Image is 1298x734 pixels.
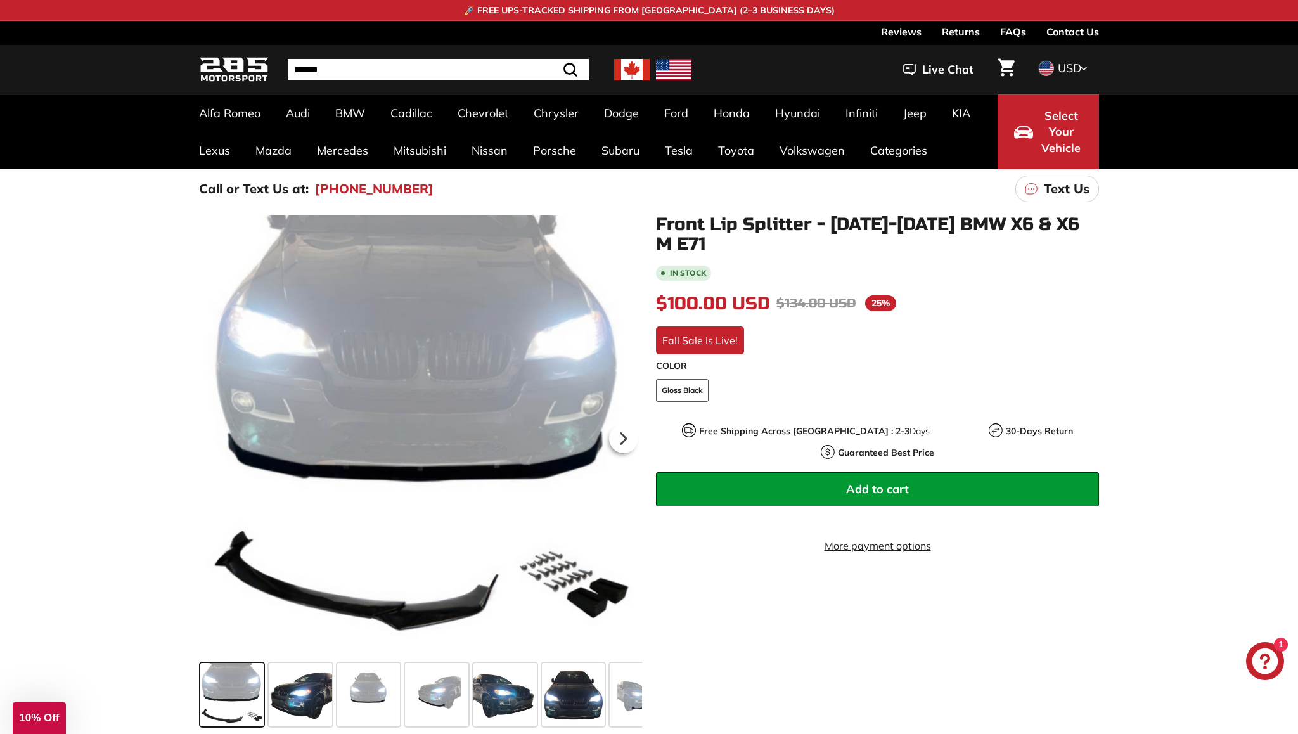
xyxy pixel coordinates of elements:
a: Mitsubishi [381,132,459,169]
a: Cart [990,48,1022,91]
button: Select Your Vehicle [998,94,1099,169]
a: Mazda [243,132,304,169]
a: Hyundai [762,94,833,132]
h1: Front Lip Splitter - [DATE]-[DATE] BMW X6 & X6 M E71 [656,215,1099,254]
label: COLOR [656,359,1099,373]
strong: 30-Days Return [1006,425,1073,437]
button: Live Chat [887,54,990,86]
a: Infiniti [833,94,890,132]
span: USD [1058,61,1081,75]
a: Categories [858,132,940,169]
p: Call or Text Us at: [199,179,309,198]
a: KIA [939,94,983,132]
a: Subaru [589,132,652,169]
a: Lexus [186,132,243,169]
p: Text Us [1044,179,1089,198]
div: Fall Sale Is Live! [656,326,744,354]
img: Logo_285_Motorsport_areodynamics_components [199,55,269,85]
span: $100.00 USD [656,293,770,314]
a: Returns [942,21,980,42]
a: Contact Us [1046,21,1099,42]
a: [PHONE_NUMBER] [315,179,434,198]
span: 10% Off [19,712,59,724]
a: FAQs [1000,21,1026,42]
a: Audi [273,94,323,132]
strong: Guaranteed Best Price [838,447,934,458]
a: Ford [652,94,701,132]
a: Cadillac [378,94,445,132]
p: 🚀 FREE UPS-TRACKED SHIPPING FROM [GEOGRAPHIC_DATA] (2–3 BUSINESS DAYS) [464,4,835,17]
a: More payment options [656,538,1099,553]
a: Dodge [591,94,652,132]
a: Toyota [705,132,767,169]
a: Jeep [890,94,939,132]
a: Volkswagen [767,132,858,169]
div: 10% Off [13,702,66,734]
a: Alfa Romeo [186,94,273,132]
input: Search [288,59,589,80]
b: In stock [670,269,706,277]
a: Porsche [520,132,589,169]
span: Select Your Vehicle [1039,108,1083,157]
a: Tesla [652,132,705,169]
span: Live Chat [922,61,973,78]
button: Add to cart [656,472,1099,506]
p: Days [699,425,930,438]
a: Honda [701,94,762,132]
span: $134.00 USD [776,295,856,311]
a: Reviews [881,21,922,42]
a: Mercedes [304,132,381,169]
inbox-online-store-chat: Shopify online store chat [1242,642,1288,683]
a: BMW [323,94,378,132]
a: Nissan [459,132,520,169]
span: Add to cart [846,482,909,496]
a: Chevrolet [445,94,521,132]
strong: Free Shipping Across [GEOGRAPHIC_DATA] : 2-3 [699,425,909,437]
a: Chrysler [521,94,591,132]
span: 25% [865,295,896,311]
a: Text Us [1015,176,1099,202]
